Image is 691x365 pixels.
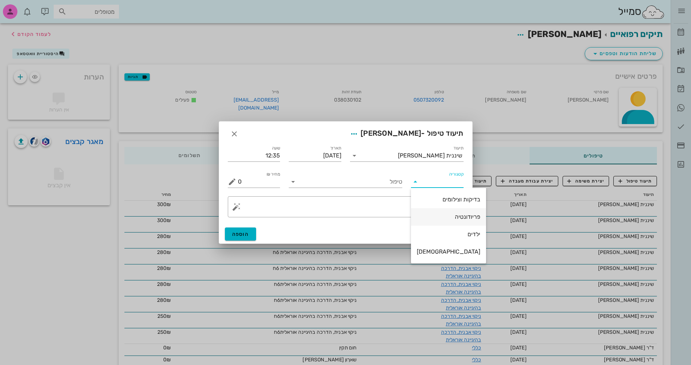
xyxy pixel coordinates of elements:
[225,227,256,241] button: הוספה
[228,177,236,186] button: מחיר ₪ appended action
[417,231,480,238] div: ילדים
[417,196,480,203] div: בדיקות וצילומים
[232,231,249,237] span: הוספה
[350,150,464,161] div: תיעודשיננית [PERSON_NAME]
[449,172,464,177] label: קטגוריה
[330,145,341,151] label: תאריך
[267,172,280,177] label: מחיר ₪
[417,248,480,255] div: [DEMOGRAPHIC_DATA]
[361,129,421,138] span: [PERSON_NAME]
[417,213,480,220] div: פריודונטיה
[347,127,464,140] span: תיעוד טיפול -
[272,145,280,151] label: שעה
[398,152,462,159] div: שיננית [PERSON_NAME]
[453,145,464,151] label: תיעוד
